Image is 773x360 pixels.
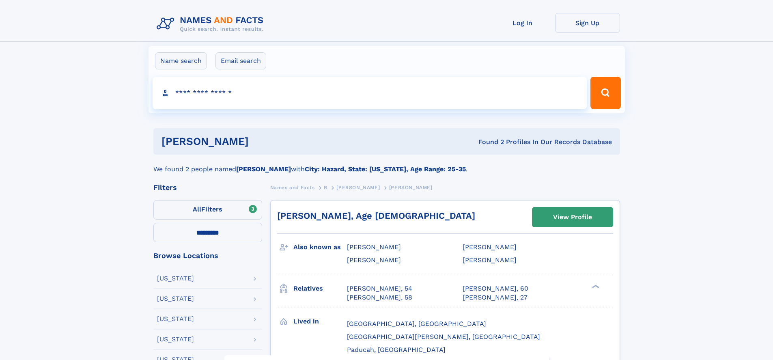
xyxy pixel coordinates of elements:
h3: Relatives [293,282,347,295]
a: [PERSON_NAME], 58 [347,293,412,302]
h1: [PERSON_NAME] [161,136,364,147]
a: Log In [490,13,555,33]
div: We found 2 people named with . [153,155,620,174]
h3: Also known as [293,240,347,254]
label: Filters [153,200,262,220]
span: [PERSON_NAME] [347,256,401,264]
span: All [193,205,201,213]
a: B [324,182,327,192]
div: ❯ [590,284,600,289]
span: [PERSON_NAME] [389,185,433,190]
div: Found 2 Profiles In Our Records Database [364,138,612,147]
a: [PERSON_NAME], 27 [463,293,528,302]
h3: Lived in [293,315,347,328]
div: Filters [153,184,262,191]
span: Paducah, [GEOGRAPHIC_DATA] [347,346,446,354]
span: B [324,185,327,190]
div: View Profile [553,208,592,226]
b: City: Hazard, State: [US_STATE], Age Range: 25-35 [305,165,466,173]
input: search input [153,77,587,109]
span: [PERSON_NAME] [347,243,401,251]
span: [GEOGRAPHIC_DATA][PERSON_NAME], [GEOGRAPHIC_DATA] [347,333,540,341]
a: [PERSON_NAME] [336,182,380,192]
span: [PERSON_NAME] [463,256,517,264]
div: [US_STATE] [157,295,194,302]
span: [PERSON_NAME] [336,185,380,190]
a: [PERSON_NAME], 54 [347,284,412,293]
a: Names and Facts [270,182,315,192]
div: [US_STATE] [157,316,194,322]
label: Name search [155,52,207,69]
a: [PERSON_NAME], Age [DEMOGRAPHIC_DATA] [277,211,475,221]
img: Logo Names and Facts [153,13,270,35]
label: Email search [215,52,266,69]
span: [GEOGRAPHIC_DATA], [GEOGRAPHIC_DATA] [347,320,486,328]
button: Search Button [590,77,620,109]
b: [PERSON_NAME] [236,165,291,173]
div: Browse Locations [153,252,262,259]
a: [PERSON_NAME], 60 [463,284,528,293]
div: [US_STATE] [157,275,194,282]
div: [US_STATE] [157,336,194,343]
span: [PERSON_NAME] [463,243,517,251]
a: Sign Up [555,13,620,33]
a: View Profile [532,207,613,227]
